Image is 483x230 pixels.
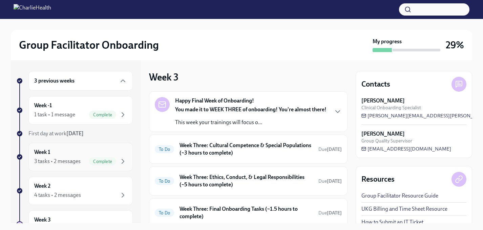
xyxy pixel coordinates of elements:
span: Clinical Onboarding Specialist [361,105,421,111]
a: To DoWeek Three: Cultural Competence & Special Populations (~3 hours to complete)Due[DATE] [155,140,342,158]
h2: Group Facilitator Onboarding [19,38,159,52]
div: 4 tasks • 2 messages [34,191,81,199]
h6: Week Three: Final Onboarding Tasks (~1.5 hours to complete) [180,205,313,220]
strong: [PERSON_NAME] [361,97,405,105]
span: To Do [155,179,174,184]
span: September 8th, 2025 10:00 [318,146,342,153]
a: Group Facilitator Resource Guide [361,192,438,200]
span: Complete [89,112,116,117]
strong: [DATE] [327,146,342,152]
a: To DoWeek Three: Final Onboarding Tasks (~1.5 hours to complete)Due[DATE] [155,204,342,222]
a: Week 24 tasks • 2 messages [16,177,133,205]
span: September 6th, 2025 10:00 [318,210,342,216]
h3: Week 3 [149,71,178,83]
img: CharlieHealth [14,4,51,15]
h6: Week 1 [34,148,50,156]
span: To Do [155,210,174,215]
span: Due [318,178,342,184]
h6: Week 2 [34,182,50,190]
h6: Week Three: Ethics, Conduct, & Legal Responsibilities (~5 hours to complete) [180,174,313,188]
span: Due [318,210,342,216]
span: Due [318,146,342,152]
strong: [DATE] [327,178,342,184]
h4: Resources [361,174,395,184]
a: How to Submit an IT Ticket [361,218,423,226]
h3: 29% [446,39,464,51]
h6: 3 previous weeks [34,77,75,85]
span: Group Quality Supervisor [361,138,412,144]
span: Complete [89,159,116,164]
a: To DoWeek Three: Ethics, Conduct, & Legal Responsibilities (~5 hours to complete)Due[DATE] [155,172,342,190]
p: This week your trainings will focus o... [175,119,327,126]
a: UKG Billing and Time Sheet Resource [361,205,447,213]
h6: Week -1 [34,102,52,109]
strong: [DATE] [327,210,342,216]
a: First day at work[DATE] [16,130,133,137]
strong: [DATE] [66,130,84,137]
div: 3 previous weeks [28,71,133,91]
span: To Do [155,147,174,152]
div: 1 task • 1 message [34,111,75,118]
a: Week 13 tasks • 2 messagesComplete [16,143,133,171]
strong: My progress [373,38,402,45]
a: Week -11 task • 1 messageComplete [16,96,133,124]
h6: Week Three: Cultural Competence & Special Populations (~3 hours to complete) [180,142,313,157]
strong: You made it to WEEK THREE of onboarding! You're almost there! [175,106,327,113]
a: [EMAIL_ADDRESS][DOMAIN_NAME] [361,145,451,152]
h6: Week 3 [34,216,51,224]
span: First day at work [28,130,84,137]
strong: Happy Final Week of Onboarding! [175,97,254,105]
strong: [PERSON_NAME] [361,130,405,138]
h4: Contacts [361,79,390,89]
div: 3 tasks • 2 messages [34,158,81,165]
span: September 8th, 2025 10:00 [318,178,342,184]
